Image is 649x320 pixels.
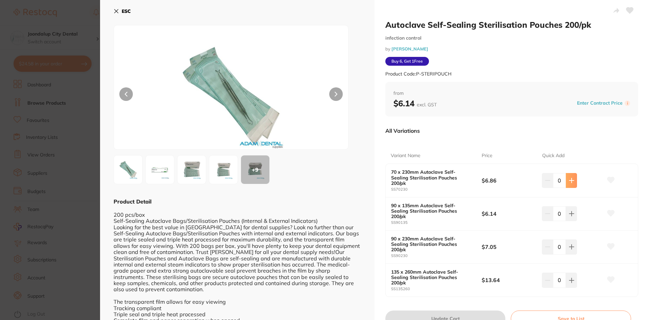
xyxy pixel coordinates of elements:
[116,157,140,182] img: UklQT1VDSC5qcGc
[148,157,172,182] img: MzBfMi5qcGc
[385,57,429,66] span: Buy 6, Get 1 Free
[241,155,270,184] button: +9
[114,198,151,205] b: Product Detail
[575,100,625,106] button: Enter Contract Price
[393,90,630,97] span: from
[542,152,564,159] p: Quick Add
[385,20,638,30] h2: Autoclave Self-Sealing Sterilisation Pouches 200/pk
[391,152,420,159] p: Variant Name
[391,187,482,192] small: SS70230
[391,254,482,258] small: SS90230
[482,276,536,284] b: $13.64
[482,243,536,251] b: $7.05
[482,210,536,217] b: $6.14
[385,35,638,41] small: infection control
[391,203,473,219] b: 90 x 135mm Autoclave Self-Sealing Sterilisation Pouches 200/pk
[625,101,630,106] label: i
[385,46,638,51] small: by
[391,236,473,252] b: 90 x 230mm Autoclave Self-Sealing Sterilisation Pouches 200/pk
[391,46,428,51] a: [PERSON_NAME]
[241,155,269,184] div: + 9
[391,269,473,285] b: 135 x 260mm Autoclave Self-Sealing Sterilisation Pouches 200/pk
[391,287,482,291] small: SS135260
[211,157,236,182] img: MzgwLmpwZw
[417,102,437,108] span: excl. GST
[391,169,473,186] b: 70 x 230mm Autoclave Self-Sealing Sterilisation Pouches 200/pk
[385,127,420,134] p: All Variations
[385,71,452,77] small: Product Code: P-STERIPOUCH
[482,152,492,159] p: Price
[482,177,536,184] b: $6.86
[179,157,204,182] img: MjYwLmpwZw
[393,98,437,108] b: $6.14
[391,220,482,225] small: SS90135
[161,42,302,149] img: UklQT1VDSC5qcGc
[122,8,131,14] b: ESC
[114,5,131,17] button: ESC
